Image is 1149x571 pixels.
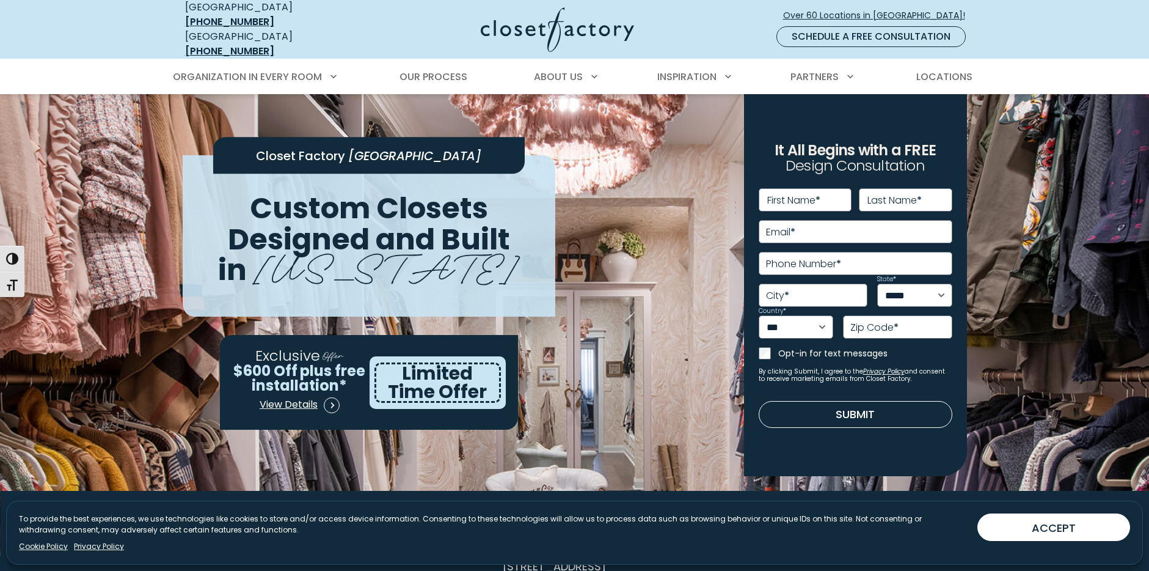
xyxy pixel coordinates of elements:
span: Exclusive [255,345,320,366]
nav: Primary Menu [164,60,985,94]
span: It All Begins with a FREE [775,140,936,160]
span: [US_STATE] [254,237,519,292]
p: To provide the best experiences, we use technologies like cookies to store and/or access device i... [19,514,968,536]
label: State [877,276,896,282]
label: City [766,291,789,301]
span: plus free installation* [252,360,365,396]
a: View Details [259,393,340,418]
span: Over 60 Locations in [GEOGRAPHIC_DATA]! [783,9,975,22]
button: ACCEPT [977,514,1130,541]
span: Closet Factory [256,147,345,164]
span: Organization in Every Room [173,70,322,84]
small: By clicking Submit, I agree to the and consent to receive marketing emails from Closet Factory. [759,368,952,383]
a: Cookie Policy [19,541,68,552]
span: Offer [323,347,343,362]
label: Country [759,308,786,314]
span: Limited Time Offer [388,360,487,405]
a: Privacy Policy [863,367,905,376]
a: [PHONE_NUMBER] [185,44,274,58]
span: Inspiration [657,70,717,84]
span: Designed and Built in [218,218,510,290]
span: View Details [260,397,318,412]
span: About Us [534,70,583,84]
a: Over 60 Locations in [GEOGRAPHIC_DATA]! [782,5,976,26]
span: Partners [790,70,839,84]
a: Schedule a Free Consultation [776,26,966,47]
label: Email [766,227,795,237]
img: Closet Factory Logo [481,7,634,52]
div: [GEOGRAPHIC_DATA] [185,29,362,59]
label: Phone Number [766,259,841,269]
label: Last Name [867,196,922,205]
a: Privacy Policy [74,541,124,552]
button: Submit [759,401,952,428]
span: $600 Off [233,360,297,380]
span: [GEOGRAPHIC_DATA] [348,147,481,164]
a: [PHONE_NUMBER] [185,15,274,29]
span: Custom Closets [250,188,488,229]
label: Opt-in for text messages [778,347,952,359]
label: First Name [767,196,820,205]
span: Our Process [399,70,467,84]
label: Zip Code [850,323,899,333]
span: Design Consultation [786,156,925,176]
span: Locations [916,70,972,84]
